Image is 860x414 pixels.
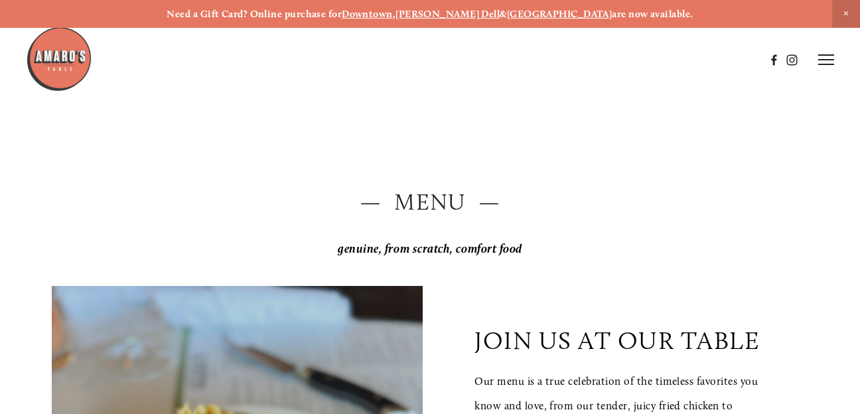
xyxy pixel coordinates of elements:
strong: , [393,8,395,20]
h2: — Menu — [52,186,809,218]
strong: Need a Gift Card? Online purchase for [167,8,342,20]
img: Amaro's Table [26,26,92,92]
p: join us at our table [474,326,760,355]
em: genuine, from scratch, comfort food [338,241,522,256]
strong: are now available. [612,8,693,20]
strong: & [500,8,506,20]
a: Downtown [342,8,393,20]
a: [PERSON_NAME] Dell [395,8,500,20]
a: [GEOGRAPHIC_DATA] [507,8,612,20]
